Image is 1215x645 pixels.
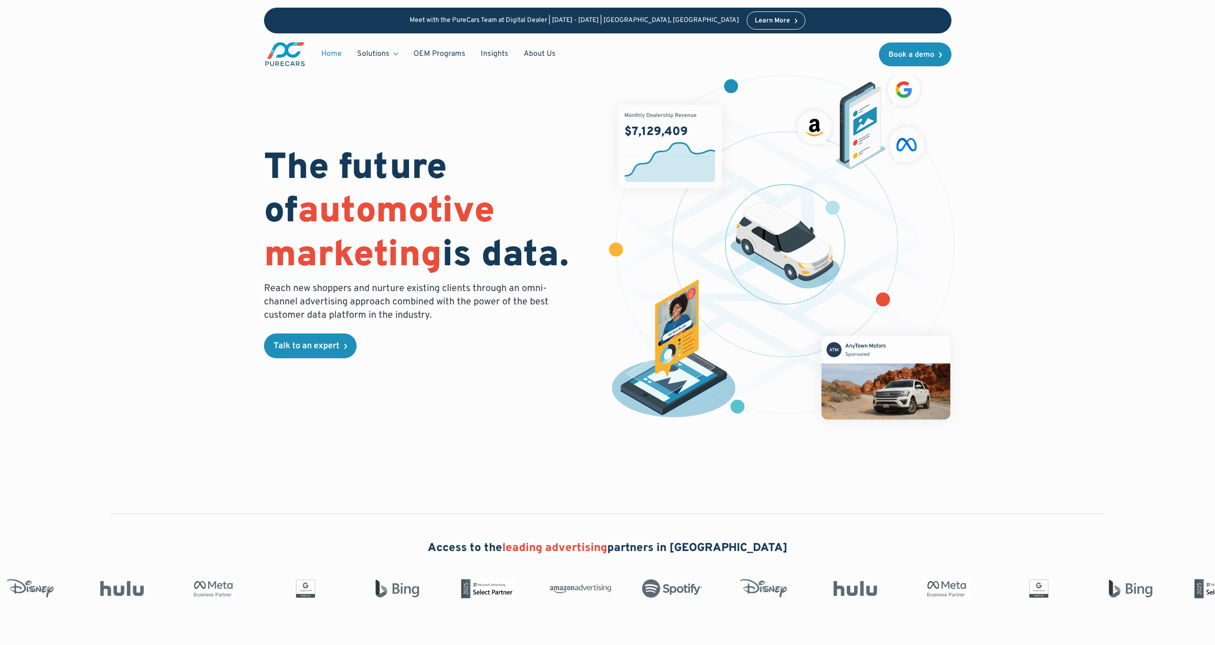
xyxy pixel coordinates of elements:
div: Book a demo [888,51,934,59]
span: leading advertising [502,541,607,555]
img: persona of a buyer [602,280,745,422]
a: Book a demo [879,42,951,66]
div: Learn More [755,18,790,24]
img: Google Partner [987,579,1048,598]
img: illustration of a vehicle [730,202,840,289]
div: Solutions [349,45,406,63]
img: Hulu [71,581,132,596]
span: automotive marketing [264,189,495,279]
img: Bing [346,579,407,598]
img: Amazon Advertising [529,581,590,596]
div: Talk to an expert [274,342,339,351]
a: OEM Programs [406,45,473,63]
img: Bing [1079,579,1140,598]
p: Meet with the PureCars Team at Digital Dealer | [DATE] - [DATE] | [GEOGRAPHIC_DATA], [GEOGRAPHIC_... [410,17,739,25]
img: Disney [712,579,773,598]
a: Learn More [747,11,806,30]
h1: The future of is data. [264,147,596,278]
img: Google Partner [254,579,315,598]
a: About Us [516,45,563,63]
div: Solutions [357,49,390,59]
h2: Access to the partners in [GEOGRAPHIC_DATA] [428,541,788,557]
img: Spotify [621,579,682,598]
img: Meta Business Partner [896,579,957,598]
p: Reach new shoppers and nurture existing clients through an omni-channel advertising approach comb... [264,282,554,322]
a: Insights [473,45,516,63]
a: Talk to an expert [264,333,357,358]
img: mockup of facebook post [803,318,968,437]
a: main [264,41,306,67]
img: ads on social media and advertising partners [792,69,930,169]
a: Home [314,45,349,63]
img: chart showing monthly dealership revenue of $7m [618,105,722,188]
img: purecars logo [264,41,306,67]
img: Microsoft Advertising Partner [437,579,498,598]
img: Hulu [804,581,865,596]
img: Meta Business Partner [162,579,223,598]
